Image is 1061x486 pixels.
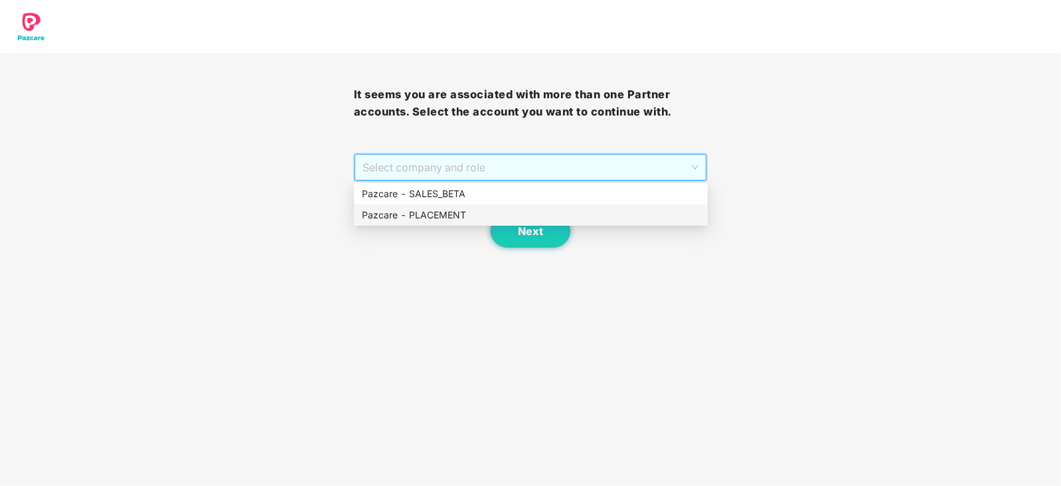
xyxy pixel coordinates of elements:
div: Pazcare - PLACEMENT [362,208,700,222]
div: Pazcare - SALES_BETA [362,187,700,201]
div: Pazcare - PLACEMENT [354,204,708,226]
div: Pazcare - SALES_BETA [354,183,708,204]
span: Next [518,225,543,238]
button: Next [491,214,570,248]
h3: It seems you are associated with more than one Partner accounts. Select the account you want to c... [354,86,708,120]
span: Select company and role [363,155,699,180]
